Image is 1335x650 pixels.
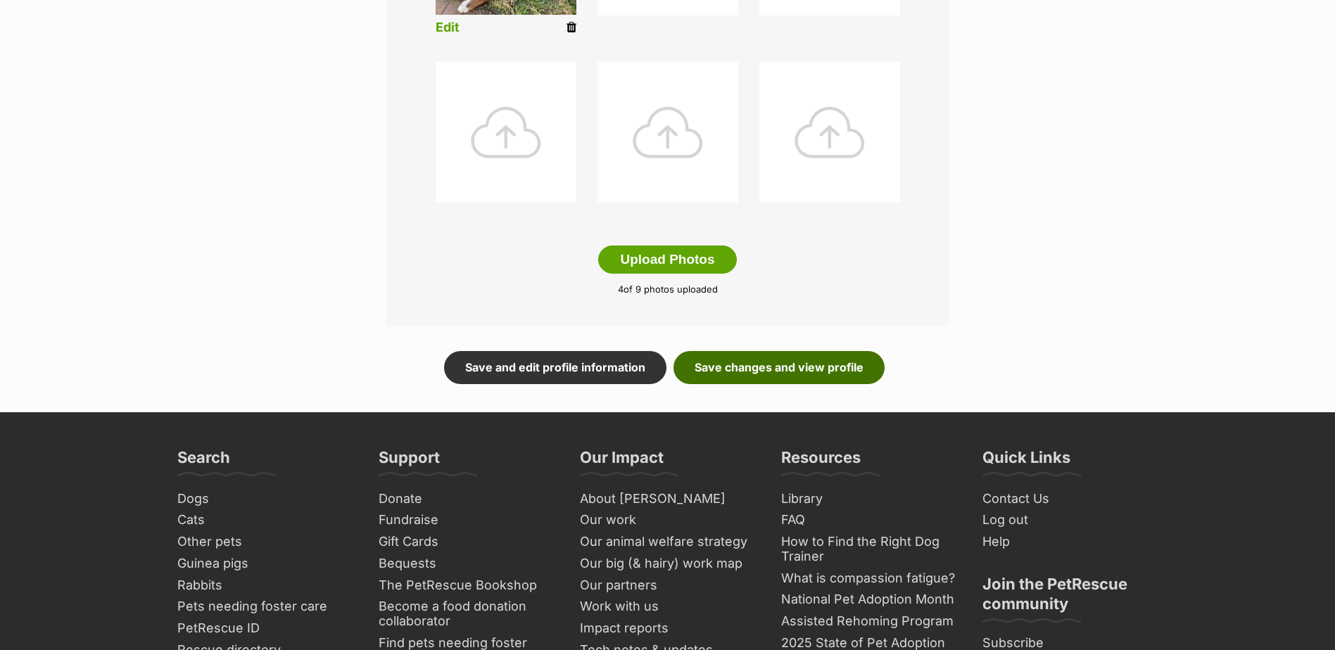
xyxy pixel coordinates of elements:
[373,509,560,531] a: Fundraise
[379,447,440,476] h3: Support
[776,589,963,611] a: National Pet Adoption Month
[776,611,963,632] a: Assisted Rehoming Program
[177,447,230,476] h3: Search
[574,509,761,531] a: Our work
[776,509,963,531] a: FAQ
[444,351,666,383] a: Save and edit profile information
[436,20,460,35] a: Edit
[977,509,1164,531] a: Log out
[776,568,963,590] a: What is compassion fatigue?
[618,283,624,295] span: 4
[172,553,359,575] a: Guinea pigs
[172,596,359,618] a: Pets needing foster care
[172,488,359,510] a: Dogs
[574,618,761,639] a: Impact reports
[982,447,1070,476] h3: Quick Links
[172,618,359,639] a: PetRescue ID
[373,531,560,553] a: Gift Cards
[574,553,761,575] a: Our big (& hairy) work map
[574,488,761,510] a: About [PERSON_NAME]
[598,246,736,274] button: Upload Photos
[172,531,359,553] a: Other pets
[776,488,963,510] a: Library
[373,488,560,510] a: Donate
[673,351,885,383] a: Save changes and view profile
[776,531,963,567] a: How to Find the Right Dog Trainer
[373,553,560,575] a: Bequests
[982,574,1158,622] h3: Join the PetRescue community
[172,575,359,597] a: Rabbits
[574,575,761,597] a: Our partners
[580,447,664,476] h3: Our Impact
[373,575,560,597] a: The PetRescue Bookshop
[977,531,1164,553] a: Help
[574,531,761,553] a: Our animal welfare strategy
[781,447,861,476] h3: Resources
[574,596,761,618] a: Work with us
[373,596,560,632] a: Become a food donation collaborator
[977,488,1164,510] a: Contact Us
[172,509,359,531] a: Cats
[407,283,928,297] p: of 9 photos uploaded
